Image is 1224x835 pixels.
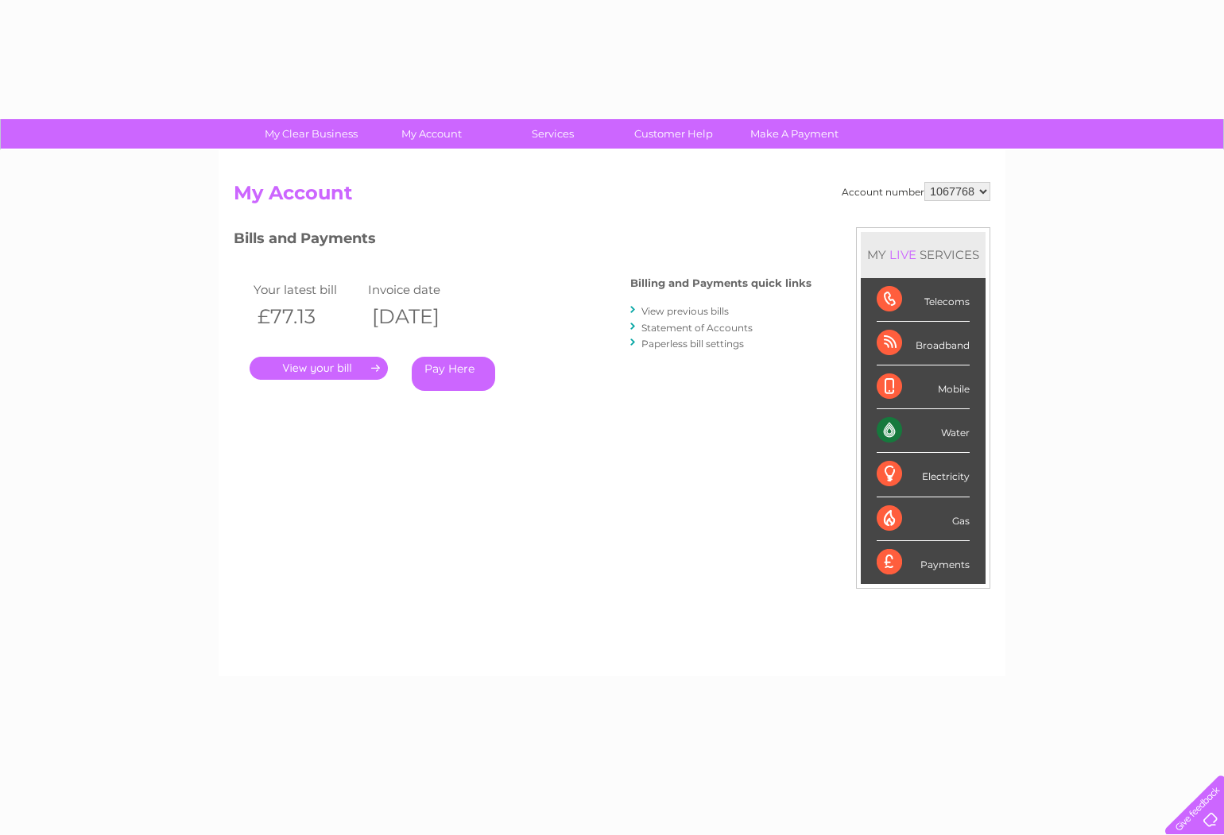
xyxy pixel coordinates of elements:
div: Broadband [877,322,970,365]
div: Gas [877,497,970,541]
td: Your latest bill [250,279,364,300]
a: My Account [366,119,498,149]
div: Water [877,409,970,453]
h4: Billing and Payments quick links [630,277,811,289]
th: £77.13 [250,300,364,333]
div: LIVE [886,247,920,262]
div: MY SERVICES [861,232,986,277]
a: Pay Here [412,357,495,391]
a: Customer Help [608,119,739,149]
a: Make A Payment [729,119,860,149]
a: Services [487,119,618,149]
td: Invoice date [364,279,478,300]
h2: My Account [234,182,990,212]
div: Mobile [877,365,970,409]
th: [DATE] [364,300,478,333]
div: Payments [877,541,970,584]
a: View previous bills [641,305,729,317]
div: Telecoms [877,278,970,322]
a: Statement of Accounts [641,322,753,334]
a: Paperless bill settings [641,338,744,350]
div: Electricity [877,453,970,497]
a: My Clear Business [246,119,377,149]
div: Account number [842,182,990,201]
a: . [250,357,388,380]
h3: Bills and Payments [234,227,811,255]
